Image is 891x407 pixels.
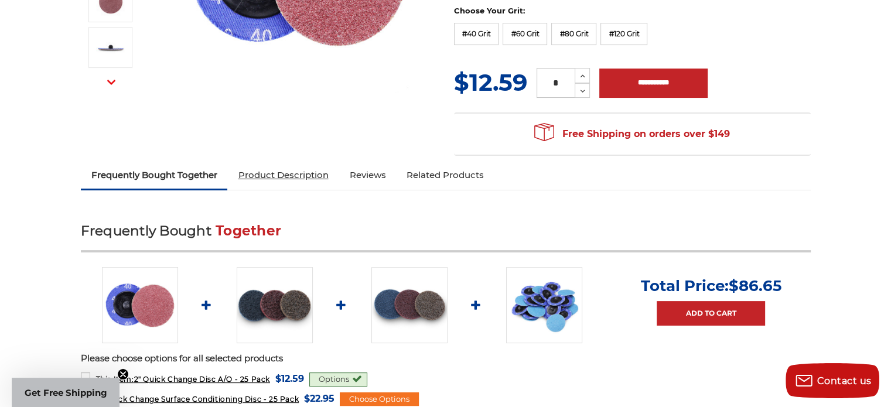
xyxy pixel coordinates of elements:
[729,276,781,295] span: $86.65
[81,162,228,188] a: Frequently Bought Together
[309,372,367,387] div: Options
[95,375,269,384] span: 2" Quick Change Disc A/O - 25 Pack
[216,223,281,239] span: Together
[12,378,120,407] div: Get Free ShippingClose teaser
[304,391,334,406] span: $22.95
[454,5,811,17] label: Choose Your Grit:
[786,363,879,398] button: Contact us
[227,162,339,188] a: Product Description
[657,301,765,326] a: Add to Cart
[117,368,129,380] button: Close teaser
[96,33,125,62] img: Side view of 2 inch quick change sanding disc showcasing the locking system for easy swap
[95,395,299,403] span: 2" Quick Change Surface Conditioning Disc - 25 Pack
[275,371,304,387] span: $12.59
[339,162,396,188] a: Reviews
[396,162,494,188] a: Related Products
[95,375,134,384] strong: This Item:
[817,375,872,387] span: Contact us
[25,387,107,398] span: Get Free Shipping
[81,352,811,365] p: Please choose options for all selected products
[534,122,730,146] span: Free Shipping on orders over $149
[340,392,419,406] div: Choose Options
[81,223,211,239] span: Frequently Bought
[102,267,178,343] img: 2 inch red aluminum oxide quick change sanding discs for metalwork
[97,69,125,94] button: Next
[454,68,527,97] span: $12.59
[641,276,781,295] p: Total Price:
